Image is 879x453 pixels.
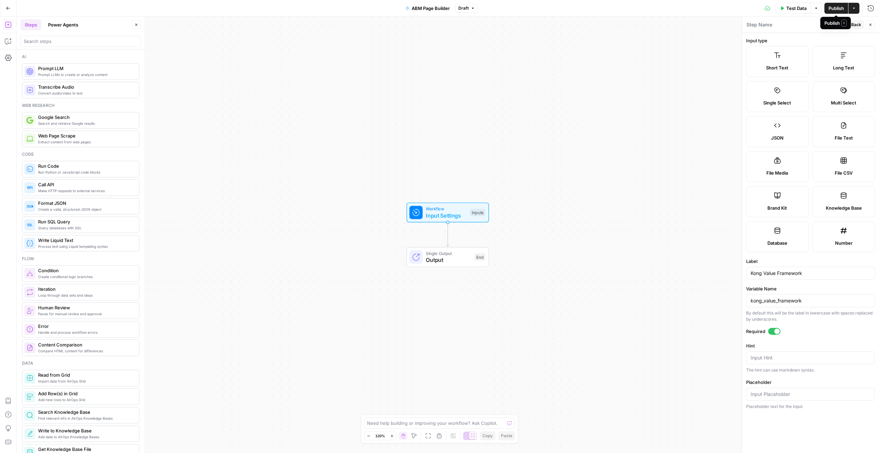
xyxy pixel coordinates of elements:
span: Loop through data sets and steps [38,292,134,298]
button: Publish [824,3,848,14]
div: Web research [22,102,139,109]
img: vrinnnclop0vshvmafd7ip1g7ohf [26,344,33,351]
label: Hint [746,342,875,349]
div: The hint can use markdown syntax. [746,367,875,373]
span: Copy [482,433,493,439]
label: Variable Name [746,285,875,292]
button: ABM Page Builder [401,3,454,14]
span: ABM Page Builder [412,5,450,12]
input: Input Placeholder [751,391,870,398]
div: By default this will be the label in lowercase with spaces replaced by underscores. [746,310,875,322]
span: Format JSON [38,200,134,207]
input: kong_value_framework [751,297,870,304]
div: Ai [22,54,139,60]
span: JSON [771,134,784,141]
span: Convert audio/video to text [38,90,134,96]
input: Input Label [751,270,870,277]
span: Number [835,240,853,246]
span: Short Text [766,64,788,71]
span: Add data to AirOps Knowledge Bases [38,434,134,440]
span: Web Page Scrape [38,132,134,139]
span: Iteration [38,286,134,292]
div: Single OutputOutputEnd [384,247,512,267]
button: Back [842,20,864,29]
span: Transcribe Audio [38,84,134,90]
div: Placeholder text for the input. [746,404,875,410]
div: Publish [824,20,847,26]
span: File CSV [835,169,853,176]
span: Multi Select [831,99,856,106]
span: Knowledge Base [826,205,862,211]
span: Get Knowledge Base File [38,446,134,453]
span: Paste [501,433,512,439]
span: Test Data [786,5,807,12]
label: Placeholder [746,379,875,386]
button: Draft [455,4,478,13]
span: Run Code [38,163,134,169]
span: Error [38,323,134,330]
span: Run Python or JavaScript code blocks [38,169,134,175]
div: End [475,253,485,261]
div: Flow [22,256,139,262]
button: Power Agents [44,19,82,30]
span: Add Row(s) in Grid [38,390,134,397]
g: Edge from start to end [446,222,449,246]
span: Pause for manual review and approval [38,311,134,317]
span: Brand Kit [767,205,787,211]
span: Human Review [38,304,134,311]
span: Single Output [426,250,471,256]
span: Search and retrieve Google results [38,121,134,126]
button: Paste [498,431,515,440]
span: File Media [766,169,788,176]
span: Compare HTML content for differences [38,348,134,354]
span: Draft [458,5,469,11]
span: Make HTTP requests to external services [38,188,134,194]
div: Data [22,360,139,366]
span: Google Search [38,114,134,121]
span: Long Text [833,64,854,71]
span: Database [767,240,787,246]
span: Import data from AirOps Grid [38,378,134,384]
span: Content Comparison [38,341,134,348]
span: Run SQL Query [38,218,134,225]
label: Label [746,258,875,265]
span: Prompt LLMs to create or analyze content [38,72,134,77]
span: Create conditional logic branches [38,274,134,279]
span: 120% [375,433,385,439]
span: Write to Knowledge Base [38,427,134,434]
span: File Text [835,134,853,141]
div: WorkflowInput SettingsInputs [384,202,512,222]
span: Condition [38,267,134,274]
span: Query databases with SQL [38,225,134,231]
span: Extract content from web pages [38,139,134,145]
span: Call API [38,181,134,188]
span: Input Settings [426,211,467,220]
div: Code [22,151,139,157]
span: Search Knowledge Base [38,409,134,416]
span: Write Liquid Text [38,237,134,244]
span: Read from Grid [38,372,134,378]
span: Prompt LLM [38,65,134,72]
span: Process text using Liquid templating syntax [38,244,134,249]
span: Handle and process workflow errors [38,330,134,335]
span: Back [851,22,861,28]
button: Copy [480,431,495,440]
span: Single Select [763,99,791,106]
label: Input type [746,37,875,44]
label: Required [746,328,875,335]
input: Search steps [24,38,138,45]
button: Test Data [776,3,811,14]
button: Steps [21,19,41,30]
span: Publish [829,5,844,12]
span: Find relevant info in AirOps Knowledge Bases [38,416,134,421]
div: Inputs [470,209,485,216]
span: Output [426,256,471,264]
span: Workflow [426,206,467,212]
span: Create a valid, structured JSON object [38,207,134,212]
span: Add new rows to AirOps Grid [38,397,134,402]
span: P [841,20,847,26]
